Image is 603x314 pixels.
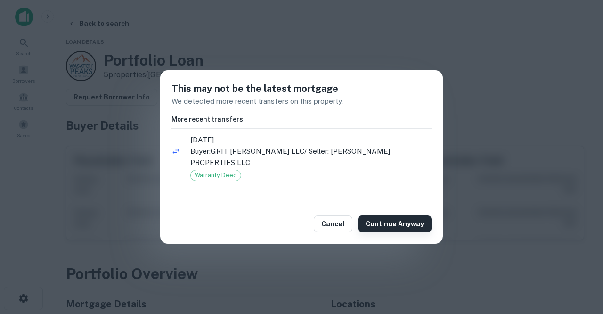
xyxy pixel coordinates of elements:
h5: This may not be the latest mortgage [171,82,432,96]
h6: More recent transfers [171,114,432,124]
div: Warranty Deed [190,170,241,181]
iframe: Chat Widget [556,239,603,284]
p: Buyer: GRIT [PERSON_NAME] LLC / Seller: [PERSON_NAME] PROPERTIES LLC [190,146,432,168]
p: We detected more recent transfers on this property. [171,96,432,107]
span: Warranty Deed [191,171,241,180]
button: Continue Anyway [358,215,432,232]
span: [DATE] [190,134,432,146]
button: Cancel [314,215,352,232]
